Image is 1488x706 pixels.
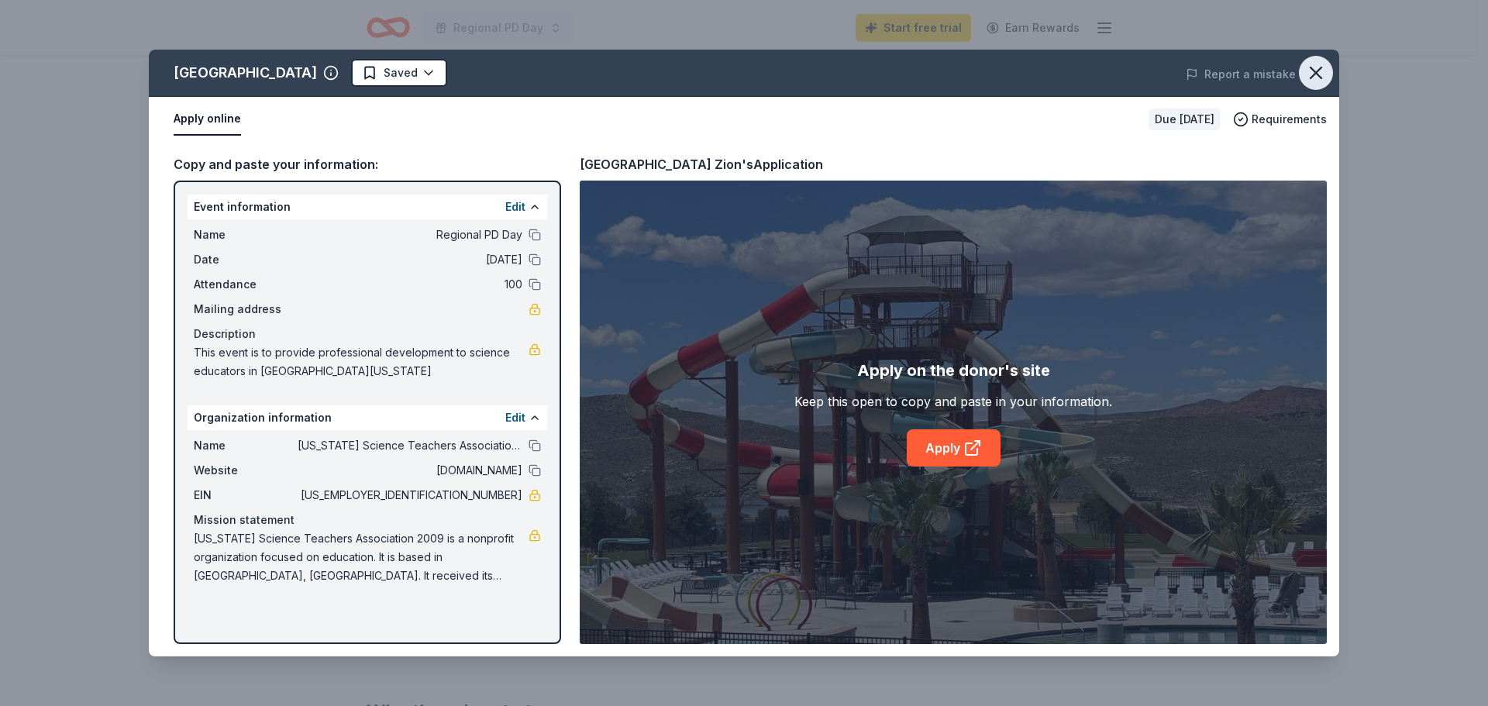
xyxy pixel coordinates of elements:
span: Name [194,226,298,244]
span: [US_STATE] Science Teachers Association 2009 is a nonprofit organization focused on education. It... [194,529,529,585]
button: Apply online [174,103,241,136]
div: Apply on the donor's site [857,358,1050,383]
div: Description [194,325,541,343]
span: Regional PD Day [298,226,522,244]
button: Report a mistake [1186,65,1296,84]
div: Event information [188,195,547,219]
a: Apply [907,429,1001,467]
div: [GEOGRAPHIC_DATA] Zion's Application [580,154,823,174]
span: [DATE] [298,250,522,269]
span: Mailing address [194,300,298,319]
div: [GEOGRAPHIC_DATA] [174,60,317,85]
span: [US_EMPLOYER_IDENTIFICATION_NUMBER] [298,486,522,505]
span: Website [194,461,298,480]
div: Keep this open to copy and paste in your information. [794,392,1112,411]
span: Attendance [194,275,298,294]
div: Organization information [188,405,547,430]
span: Requirements [1252,110,1327,129]
span: This event is to provide professional development to science educators in [GEOGRAPHIC_DATA][US_ST... [194,343,529,381]
span: Saved [384,64,418,82]
span: 100 [298,275,522,294]
span: Name [194,436,298,455]
span: [DOMAIN_NAME] [298,461,522,480]
div: Mission statement [194,511,541,529]
button: Edit [505,408,525,427]
button: Edit [505,198,525,216]
span: [US_STATE] Science Teachers Association 2009 [298,436,522,455]
div: Due [DATE] [1149,108,1221,130]
div: Copy and paste your information: [174,154,561,174]
button: Requirements [1233,110,1327,129]
span: Date [194,250,298,269]
button: Saved [351,59,447,87]
span: EIN [194,486,298,505]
